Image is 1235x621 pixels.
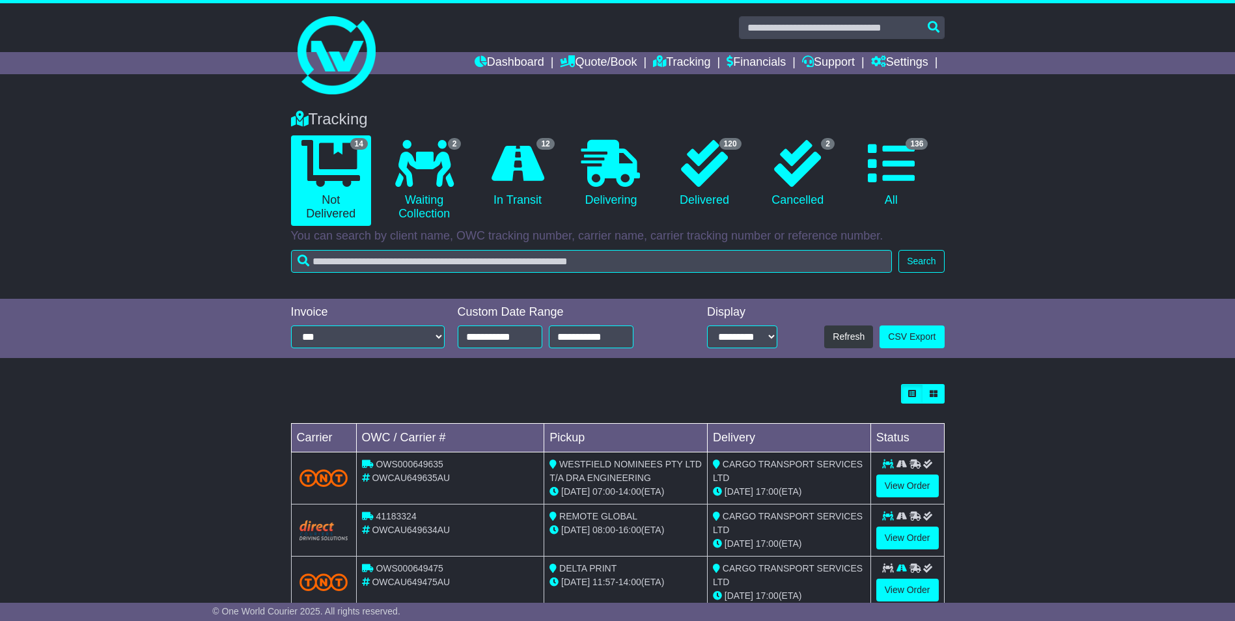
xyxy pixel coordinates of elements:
span: DELTA PRINT [559,563,617,573]
span: 08:00 [592,525,615,535]
button: Refresh [824,325,873,348]
span: [DATE] [725,538,753,549]
a: Tracking [653,52,710,74]
div: Invoice [291,305,445,320]
span: 14:00 [618,486,641,497]
img: TNT_Domestic.png [299,469,348,487]
td: Delivery [707,424,870,452]
span: 136 [906,138,928,150]
span: OWS000649635 [376,459,443,469]
div: (ETA) [713,589,865,603]
span: CARGO TRANSPORT SERVICES LTD [713,511,863,535]
a: Delivering [571,135,651,212]
span: [DATE] [561,525,590,535]
span: [DATE] [561,577,590,587]
a: CSV Export [880,325,944,348]
p: You can search by client name, OWC tracking number, carrier name, carrier tracking number or refe... [291,229,945,243]
a: Settings [871,52,928,74]
span: 16:00 [618,525,641,535]
td: Pickup [544,424,708,452]
div: - (ETA) [549,523,702,537]
span: 12 [536,138,554,150]
span: 41183324 [376,511,416,521]
a: 120 Delivered [664,135,744,212]
span: CARGO TRANSPORT SERVICES LTD [713,563,863,587]
span: OWS000649475 [376,563,443,573]
span: 2 [448,138,462,150]
div: Tracking [284,110,951,129]
span: 17:00 [756,590,779,601]
span: WESTFIELD NOMINEES PTY LTD T/A DRA ENGINEERING [549,459,702,483]
span: OWCAU649634AU [372,525,450,535]
a: 136 All [851,135,931,212]
a: View Order [876,579,939,601]
a: Dashboard [475,52,544,74]
div: (ETA) [713,485,865,499]
td: Carrier [291,424,356,452]
span: CARGO TRANSPORT SERVICES LTD [713,459,863,483]
span: OWCAU649635AU [372,473,450,483]
span: 17:00 [756,486,779,497]
a: 2 Cancelled [758,135,838,212]
span: 17:00 [756,538,779,549]
span: 07:00 [592,486,615,497]
img: TNT_Domestic.png [299,573,348,591]
td: Status [870,424,944,452]
span: REMOTE GLOBAL [559,511,637,521]
td: OWC / Carrier # [356,424,544,452]
div: Display [707,305,777,320]
a: Financials [727,52,786,74]
div: Custom Date Range [458,305,667,320]
img: Direct.png [299,520,348,540]
a: 2 Waiting Collection [384,135,464,226]
div: - (ETA) [549,575,702,589]
span: OWCAU649475AU [372,577,450,587]
span: [DATE] [561,486,590,497]
span: 14:00 [618,577,641,587]
button: Search [898,250,944,273]
span: 14 [350,138,368,150]
div: - (ETA) [549,485,702,499]
a: 14 Not Delivered [291,135,371,226]
a: 12 In Transit [477,135,557,212]
span: 2 [821,138,835,150]
span: [DATE] [725,590,753,601]
a: View Order [876,475,939,497]
span: [DATE] [725,486,753,497]
a: View Order [876,527,939,549]
a: Quote/Book [560,52,637,74]
a: Support [802,52,855,74]
span: 11:57 [592,577,615,587]
span: © One World Courier 2025. All rights reserved. [212,606,400,616]
span: 120 [719,138,742,150]
div: (ETA) [713,537,865,551]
